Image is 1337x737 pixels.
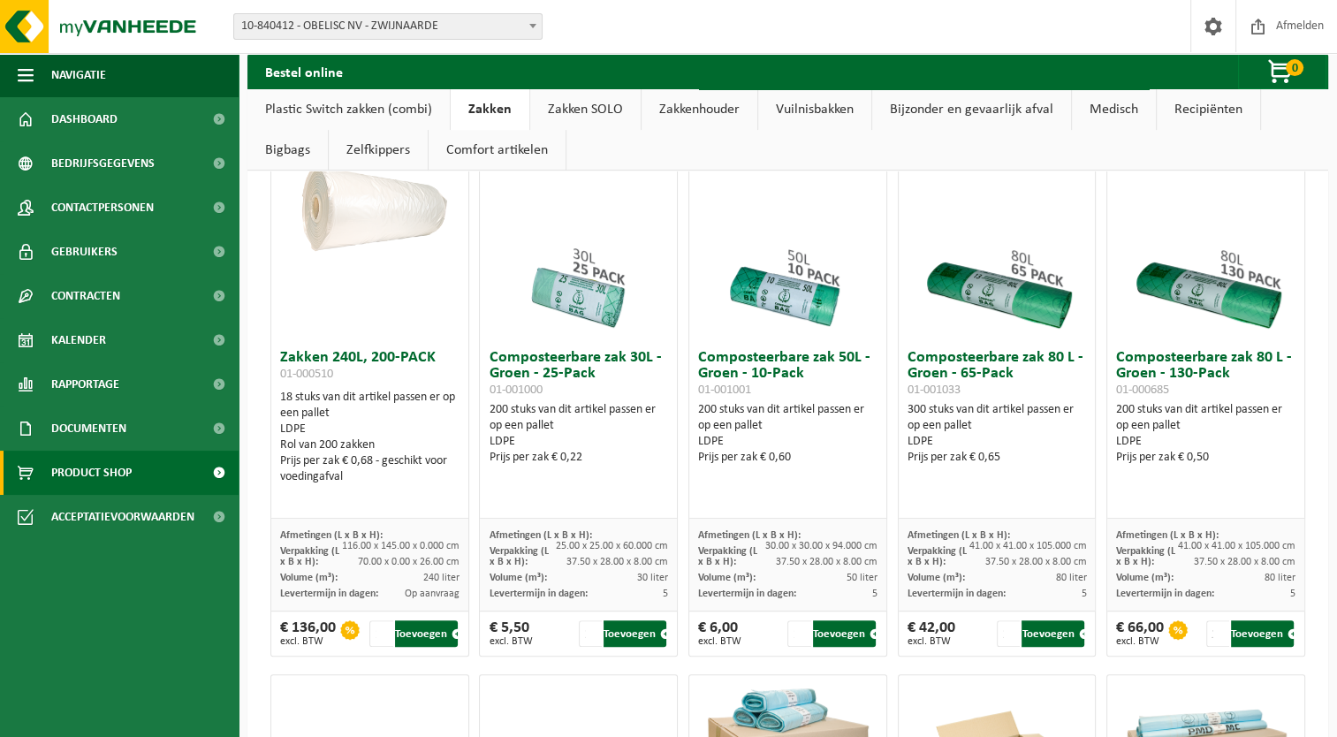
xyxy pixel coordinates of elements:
[908,402,1087,466] div: 300 stuks van dit artikel passen er op een pallet
[489,384,542,397] span: 01-001000
[908,636,955,647] span: excl. BTW
[847,573,877,583] span: 50 liter
[698,573,756,583] span: Volume (m³):
[1022,620,1084,647] button: Toevoegen
[1116,620,1164,647] div: € 66,00
[787,620,810,647] input: 1
[423,573,460,583] span: 240 liter
[280,530,383,541] span: Afmetingen (L x B x H):
[280,546,339,567] span: Verpakking (L x B x H):
[698,589,796,599] span: Levertermijn in dagen:
[51,141,155,186] span: Bedrijfsgegevens
[698,450,877,466] div: Prijs per zak € 0,60
[489,546,548,567] span: Verpakking (L x B x H):
[1238,54,1326,89] button: 0
[908,450,1087,466] div: Prijs per zak € 0,65
[642,89,757,130] a: Zakkenhouder
[490,164,667,341] img: 01-001000
[872,89,1071,130] a: Bijzonder en gevaarlijk afval
[280,620,336,647] div: € 136,00
[405,589,460,599] span: Op aanvraag
[1118,164,1295,341] img: 01-000685
[51,53,106,97] span: Navigatie
[233,13,543,40] span: 10-840412 - OBELISC NV - ZWIJNAARDE
[1055,573,1086,583] span: 80 liter
[1116,573,1174,583] span: Volume (m³):
[489,530,591,541] span: Afmetingen (L x B x H):
[280,368,333,381] span: 01-000510
[530,89,641,130] a: Zakken SOLO
[429,130,566,171] a: Comfort artikelen
[698,530,801,541] span: Afmetingen (L x B x H):
[489,450,668,466] div: Prijs per zak € 0,22
[698,546,757,567] span: Verpakking (L x B x H):
[1116,546,1175,567] span: Verpakking (L x B x H):
[51,362,119,406] span: Rapportage
[813,620,876,647] button: Toevoegen
[51,186,154,230] span: Contactpersonen
[358,557,460,567] span: 70.00 x 0.00 x 26.00 cm
[776,557,877,567] span: 37.50 x 28.00 x 8.00 cm
[1116,589,1214,599] span: Levertermijn in dagen:
[51,318,106,362] span: Kalender
[1157,89,1260,130] a: Recipiënten
[1116,384,1169,397] span: 01-000685
[698,636,741,647] span: excl. BTW
[699,164,876,341] img: 01-001001
[1072,89,1156,130] a: Medisch
[489,350,668,398] h3: Composteerbare zak 30L - Groen - 25-Pack
[329,130,428,171] a: Zelfkippers
[556,541,668,551] span: 25.00 x 25.00 x 60.000 cm
[489,620,532,647] div: € 5,50
[698,620,741,647] div: € 6,00
[969,541,1086,551] span: 41.00 x 41.00 x 105.000 cm
[489,573,546,583] span: Volume (m³):
[1116,450,1295,466] div: Prijs per zak € 0,50
[280,422,460,437] div: LDPE
[908,384,961,397] span: 01-001033
[1116,636,1164,647] span: excl. BTW
[1116,434,1295,450] div: LDPE
[395,620,458,647] button: Toevoegen
[247,130,328,171] a: Bigbags
[579,620,602,647] input: 1
[280,350,460,385] h3: Zakken 240L, 200-PACK
[51,274,120,318] span: Contracten
[247,89,450,130] a: Plastic Switch zakken (combi)
[51,230,118,274] span: Gebruikers
[908,350,1087,398] h3: Composteerbare zak 80 L - Groen - 65-Pack
[271,164,468,262] img: 01-000510
[663,589,668,599] span: 5
[1265,573,1295,583] span: 80 liter
[1116,530,1219,541] span: Afmetingen (L x B x H):
[908,164,1085,341] img: 01-001033
[1231,620,1294,647] button: Toevoegen
[280,453,460,485] div: Prijs per zak € 0,68 - geschikt voor voedingafval
[765,541,877,551] span: 30.00 x 30.00 x 94.000 cm
[234,14,542,39] span: 10-840412 - OBELISC NV - ZWIJNAARDE
[698,350,877,398] h3: Composteerbare zak 50L - Groen - 10-Pack
[908,530,1010,541] span: Afmetingen (L x B x H):
[1178,541,1295,551] span: 41.00 x 41.00 x 105.000 cm
[280,636,336,647] span: excl. BTW
[51,97,118,141] span: Dashboard
[1081,589,1086,599] span: 5
[51,495,194,539] span: Acceptatievoorwaarden
[1206,620,1229,647] input: 1
[489,589,587,599] span: Levertermijn in dagen:
[908,589,1006,599] span: Levertermijn in dagen:
[997,620,1020,647] input: 1
[489,636,532,647] span: excl. BTW
[698,434,877,450] div: LDPE
[637,573,668,583] span: 30 liter
[908,573,965,583] span: Volume (m³):
[758,89,871,130] a: Vuilnisbakken
[908,546,967,567] span: Verpakking (L x B x H):
[984,557,1086,567] span: 37.50 x 28.00 x 8.00 cm
[342,541,460,551] span: 116.00 x 145.00 x 0.000 cm
[872,589,877,599] span: 5
[1116,350,1295,398] h3: Composteerbare zak 80 L - Groen - 130-Pack
[451,89,529,130] a: Zakken
[369,620,392,647] input: 1
[489,434,668,450] div: LDPE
